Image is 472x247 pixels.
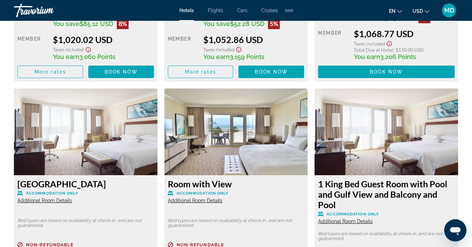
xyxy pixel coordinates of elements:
span: Additional Room Details [168,198,222,203]
span: Accommodation Only [327,212,379,216]
div: Member [168,34,198,60]
a: Cars [237,8,247,13]
span: Accommodation Only [26,191,78,196]
div: Member [318,28,348,60]
button: Book now [238,66,304,78]
span: More rates [185,69,217,75]
div: 5% [268,18,280,29]
button: More rates [168,66,234,78]
button: Book now [88,66,154,78]
span: You save [53,20,80,27]
div: : $110.00 USD [354,47,455,53]
span: You earn [203,53,230,60]
span: Additional Room Details [17,198,72,203]
button: User Menu [440,3,458,18]
a: Flights [208,8,223,13]
span: USD [413,8,423,14]
img: 51c8b980-b865-47cd-b51a-09ed7c69ae3f.jpeg [315,88,458,175]
button: Extra navigation items [285,5,293,16]
button: Change currency [413,6,430,16]
a: Travorium [14,1,83,19]
span: You earn [53,53,79,60]
p: Bed types are based on availability at check-in, and are not guaranteed. [168,218,304,228]
div: $1,020.02 USD [53,34,154,45]
span: Non-refundable [177,242,224,247]
a: Cruises [261,8,278,13]
div: $1,068.77 USD [354,28,455,39]
button: Show Taxes and Fees disclaimer [84,45,92,53]
span: More rates [34,69,66,75]
button: Change language [389,6,402,16]
span: en [389,8,396,14]
span: Additional Room Details [318,219,373,224]
span: Book now [105,69,138,75]
span: 3,206 Points [380,53,416,60]
span: Non-refundable [26,242,74,247]
h3: Room with View [168,179,304,189]
span: Book now [255,69,288,75]
div: $1,052.86 USD [203,34,304,45]
span: Taxes included [354,41,385,46]
span: MD [444,7,454,14]
p: Bed types are based on availability at check-in, and are not guaranteed. [17,218,154,228]
iframe: Button to launch messaging window [444,219,466,241]
span: 3,159 Points [230,53,265,60]
span: 3,060 Points [79,53,115,60]
button: Book now [318,66,455,78]
span: Total Due at Hotel [354,47,393,53]
span: $85.12 USD [80,20,113,27]
span: You earn [354,53,380,60]
button: Show Taxes and Fees disclaimer [385,39,393,47]
span: Accommodation Only [177,191,229,196]
img: b6cc964f-02d8-4aee-bd0e-75ad90cb23f5.jpeg [14,88,157,175]
button: Show Taxes and Fees disclaimer [235,45,243,53]
span: You save [203,20,230,27]
span: Book now [370,69,403,75]
span: $52.28 USD [230,20,265,27]
div: Member [17,34,48,60]
img: c3f7f464-42c5-44fe-bece-5248571fb4ef.jpeg [164,88,308,175]
span: Taxes included [53,46,84,52]
h3: [GEOGRAPHIC_DATA] [17,179,154,189]
h3: 1 King Bed Guest Room with Pool and Gulf View and Balcony and Pool [318,179,455,210]
p: Bed types are based on availability at check-in, and are not guaranteed. [318,231,455,241]
span: Taxes included [203,46,235,52]
div: 8% [117,18,129,29]
button: More rates [17,66,83,78]
a: Hotels [179,8,194,13]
